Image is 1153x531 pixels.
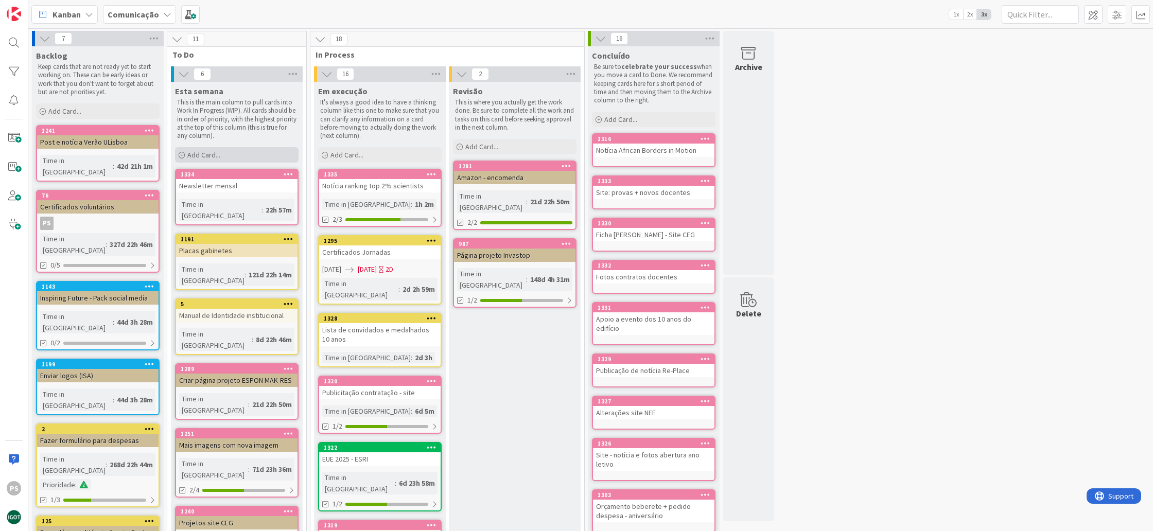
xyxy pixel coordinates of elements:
[454,239,575,249] div: 987
[319,245,441,259] div: Certificados Jornadas
[37,424,159,434] div: 2
[593,176,714,199] div: 1333Site: provas + novos docentes
[176,507,298,529] div: 1240Projetos site CEG
[333,421,342,432] span: 1/2
[330,150,363,160] span: Add Card...
[176,438,298,452] div: Mais imagens com nova imagem
[113,316,114,328] span: :
[113,394,114,405] span: :
[319,170,441,179] div: 1335
[50,494,60,505] span: 1/3
[42,127,159,134] div: 1241
[593,312,714,335] div: Apoio a evento dos 10 anos do edifício
[37,360,159,382] div: 1199Enviar logos (ISA)
[467,295,477,306] span: 1/2
[593,397,714,406] div: 1327
[194,68,211,80] span: 6
[37,191,159,200] div: 76
[593,303,714,335] div: 1331Apoio a evento dos 10 anos do edifício
[621,62,697,71] strong: celebrate your success
[38,63,158,96] p: Keep cards that are not ready yet to start working on. These can be early ideas or work that you ...
[176,170,298,179] div: 1334
[598,304,714,311] div: 1331
[176,374,298,387] div: Criar página projeto ESPON MAK-RES
[319,170,441,192] div: 1335Notícia ranking top 2% scientists
[261,204,263,216] span: :
[593,134,714,157] div: 1316Notícia African Borders in Motion
[113,161,114,172] span: :
[40,233,106,256] div: Time in [GEOGRAPHIC_DATA]
[316,49,571,60] span: In Process
[322,278,398,300] div: Time in [GEOGRAPHIC_DATA]
[181,171,298,178] div: 1334
[37,282,159,291] div: 1143
[457,190,526,213] div: Time in [GEOGRAPHIC_DATA]
[106,239,107,250] span: :
[411,199,412,210] span: :
[187,150,220,160] span: Add Card...
[593,439,714,471] div: 1326Site - notícia e fotos abertura ano letivo
[189,485,199,495] span: 2/4
[37,135,159,149] div: Post e notícia Verão ULisboa
[55,32,72,45] span: 7
[50,338,60,348] span: 0/2
[598,440,714,447] div: 1326
[40,479,75,490] div: Prioridade
[593,490,714,500] div: 1303
[40,217,54,230] div: PS
[319,179,441,192] div: Notícia ranking top 2% scientists
[179,458,248,481] div: Time in [GEOGRAPHIC_DATA]
[528,274,572,285] div: 148d 4h 31m
[172,49,293,60] span: To Do
[179,328,252,351] div: Time in [GEOGRAPHIC_DATA]
[37,191,159,214] div: 76Certificados voluntários
[42,518,159,525] div: 125
[319,443,441,466] div: 1322EUE 2025 - ESRI
[37,424,159,447] div: 2Fazer formulário para despesas
[248,464,250,475] span: :
[176,235,298,244] div: 1191
[114,394,155,405] div: 44d 3h 28m
[176,244,298,257] div: Placas gabinetes
[949,9,963,20] span: 1x
[177,98,296,140] p: This is the main column to pull cards into Work In Progress (WIP). All cards should be in order o...
[37,369,159,382] div: Enviar logos (ISA)
[22,2,47,14] span: Support
[37,360,159,369] div: 1199
[319,521,441,530] div: 1319
[593,144,714,157] div: Notícia African Borders in Motion
[593,134,714,144] div: 1316
[528,196,572,207] div: 21d 22h 50m
[107,459,155,470] div: 268d 22h 44m
[593,261,714,270] div: 1332
[963,9,977,20] span: 2x
[114,316,155,328] div: 44d 3h 28m
[593,355,714,364] div: 1329
[593,270,714,284] div: Fotos contratos docentes
[454,171,575,184] div: Amazon - encomenda
[50,260,60,271] span: 0/5
[181,236,298,243] div: 1191
[319,443,441,452] div: 1322
[324,522,441,529] div: 1319
[453,86,483,96] span: Revisão
[181,508,298,515] div: 1240
[593,500,714,522] div: Orçamento beberete + pedido despesa - aniversário
[250,399,294,410] div: 21d 22h 50m
[37,291,159,305] div: Inspiring Future - Pack social media
[42,192,159,199] div: 76
[53,8,81,21] span: Kanban
[412,199,436,210] div: 1h 2m
[593,219,714,228] div: 1330
[593,490,714,522] div: 1303Orçamento beberete + pedido despesa - aniversário
[465,142,498,151] span: Add Card...
[319,377,441,399] div: 1320Publicitação contratação - site
[318,86,368,96] span: Em execução
[322,352,411,363] div: Time in [GEOGRAPHIC_DATA]
[593,364,714,377] div: Publicação de notícia Re-Place
[176,364,298,387] div: 1289Criar página projeto ESPON MAK-RES
[454,162,575,184] div: 1281Amazon - encomenda
[187,33,204,45] span: 11
[386,264,393,275] div: 2D
[48,107,81,116] span: Add Card...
